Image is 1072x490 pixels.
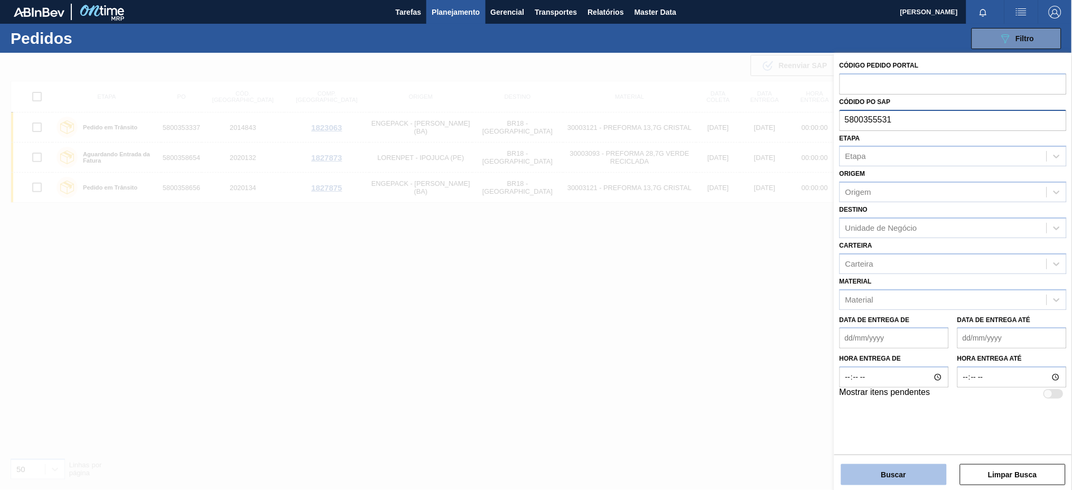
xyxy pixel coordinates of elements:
[845,223,917,232] div: Unidade de Negócio
[1049,6,1061,18] img: Logout
[432,6,480,18] span: Planejamento
[840,206,868,213] label: Destino
[840,170,865,177] label: Origem
[1015,6,1028,18] img: userActions
[845,188,871,197] div: Origem
[845,152,866,161] div: Etapa
[957,316,1031,324] label: Data de Entrega até
[14,7,64,17] img: TNhmsLtSVTkK8tSr43FrP2fwEKptu5GPRR3wAAAABJRU5ErkJggg==
[840,98,891,106] label: Códido PO SAP
[11,32,170,44] h1: Pedidos
[840,327,949,348] input: dd/mm/yyyy
[845,295,873,304] div: Material
[972,28,1061,49] button: Filtro
[966,5,1000,20] button: Notificações
[840,351,949,366] label: Hora entrega de
[957,327,1067,348] input: dd/mm/yyyy
[635,6,676,18] span: Master Data
[535,6,577,18] span: Transportes
[588,6,623,18] span: Relatórios
[840,316,910,324] label: Data de Entrega de
[491,6,525,18] span: Gerencial
[840,62,919,69] label: Código Pedido Portal
[840,388,930,400] label: Mostrar itens pendentes
[957,351,1067,366] label: Hora entrega até
[845,259,873,268] div: Carteira
[840,135,860,142] label: Etapa
[840,278,872,285] label: Material
[840,242,872,249] label: Carteira
[1016,34,1034,43] span: Filtro
[396,6,422,18] span: Tarefas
